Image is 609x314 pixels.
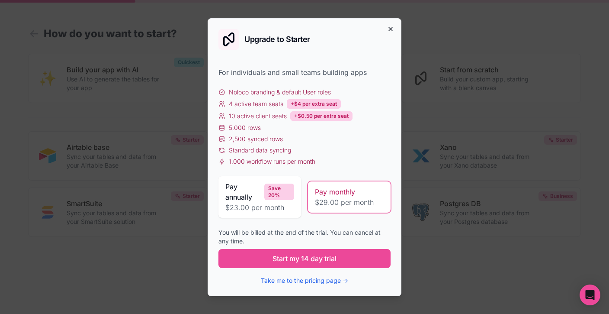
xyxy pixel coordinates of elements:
span: Pay annually [225,181,261,202]
div: +$0.50 per extra seat [290,111,353,121]
span: 2,500 synced rows [229,135,283,143]
span: Pay monthly [315,187,355,197]
span: 4 active team seats [229,100,283,108]
span: $29.00 per month [315,197,384,207]
span: Start my 14 day trial [272,253,337,264]
span: Standard data syncing [229,146,291,155]
span: $23.00 per month [225,202,294,213]
span: 10 active client seats [229,112,287,120]
h2: Upgrade to Starter [244,36,310,43]
span: 5,000 rows [229,123,261,132]
span: 1,000 workflow runs per month [229,157,315,166]
button: Take me to the pricing page → [261,276,348,285]
div: +$4 per extra seat [287,99,341,109]
div: For individuals and small teams building apps [218,67,391,78]
div: You will be billed at the end of the trial. You can cancel at any time. [218,228,391,246]
span: Noloco branding & default User roles [229,88,331,97]
div: Save 20% [264,184,294,200]
button: Start my 14 day trial [218,249,391,268]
